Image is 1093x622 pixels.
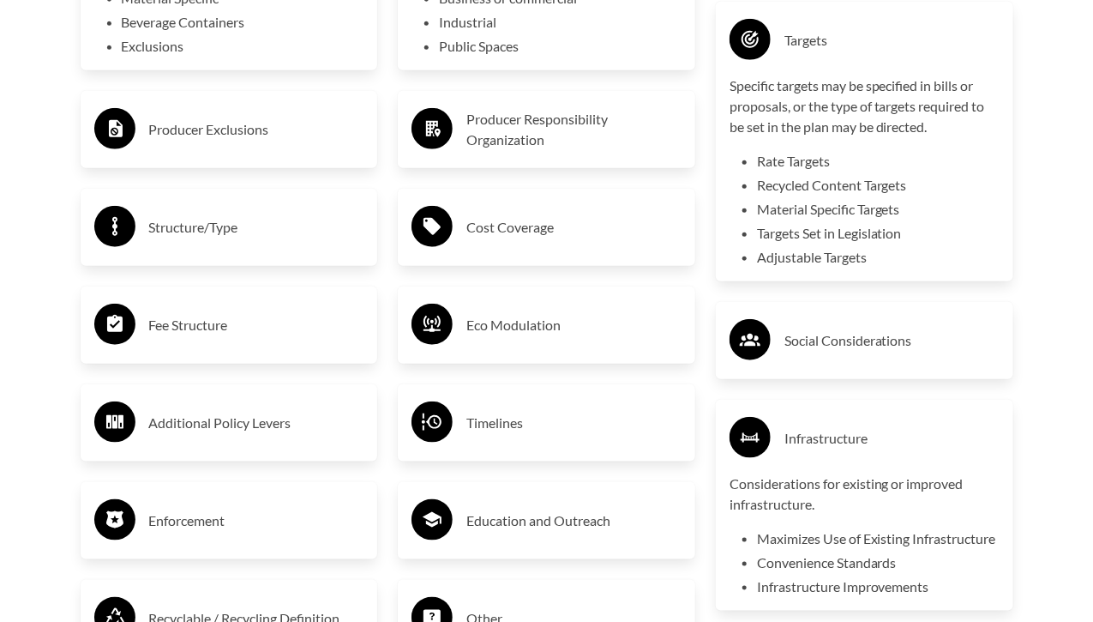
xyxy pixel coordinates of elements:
[757,577,1000,597] li: Infrastructure Improvements
[757,175,1000,196] li: Recycled Content Targets
[466,409,682,437] h3: Timelines
[784,425,1000,452] h3: Infrastructure
[149,214,364,241] h3: Structure/Type
[122,12,364,33] li: Beverage Containers
[439,36,682,57] li: Public Spaces
[784,327,1000,354] h3: Social Considerations
[757,223,1000,244] li: Targets Set in Legislation
[784,27,1000,54] h3: Targets
[757,528,1000,549] li: Maximizes Use of Existing Infrastructure
[466,109,682,150] h3: Producer Responsibility Organization
[466,214,682,241] h3: Cost Coverage
[466,507,682,534] h3: Education and Outreach
[439,12,682,33] li: Industrial
[466,311,682,339] h3: Eco Modulation
[149,507,364,534] h3: Enforcement
[149,311,364,339] h3: Fee Structure
[757,247,1000,268] li: Adjustable Targets
[122,36,364,57] li: Exclusions
[730,75,1000,137] p: Specific targets may be specified in bills or proposals, or the type of targets required to be se...
[149,409,364,437] h3: Additional Policy Levers
[757,199,1000,220] li: Material Specific Targets
[149,116,364,143] h3: Producer Exclusions
[730,474,1000,515] p: Considerations for existing or improved infrastructure.
[757,553,1000,573] li: Convenience Standards
[757,151,1000,172] li: Rate Targets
